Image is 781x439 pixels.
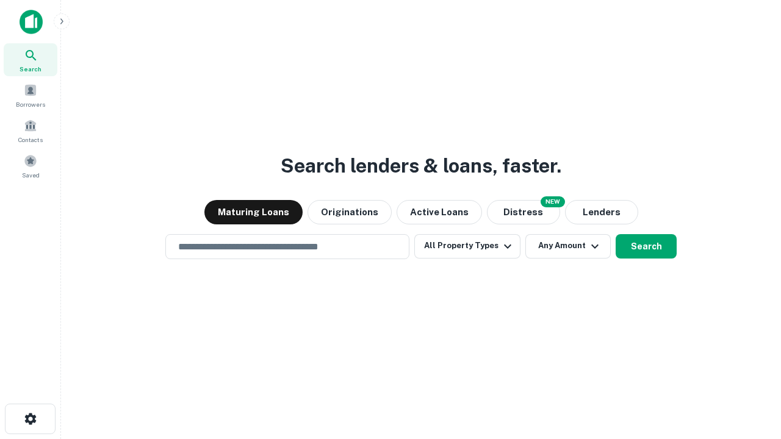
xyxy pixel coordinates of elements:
span: Borrowers [16,99,45,109]
a: Search [4,43,57,76]
h3: Search lenders & loans, faster. [281,151,561,180]
span: Search [20,64,41,74]
a: Saved [4,149,57,182]
button: Maturing Loans [204,200,303,224]
div: NEW [541,196,565,207]
img: capitalize-icon.png [20,10,43,34]
button: Lenders [565,200,638,224]
span: Contacts [18,135,43,145]
button: Search distressed loans with lien and other non-mortgage details. [487,200,560,224]
button: Originations [308,200,392,224]
span: Saved [22,170,40,180]
a: Borrowers [4,79,57,112]
a: Contacts [4,114,57,147]
button: Active Loans [397,200,482,224]
button: Any Amount [525,234,611,259]
iframe: Chat Widget [720,341,781,400]
button: Search [616,234,677,259]
button: All Property Types [414,234,520,259]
